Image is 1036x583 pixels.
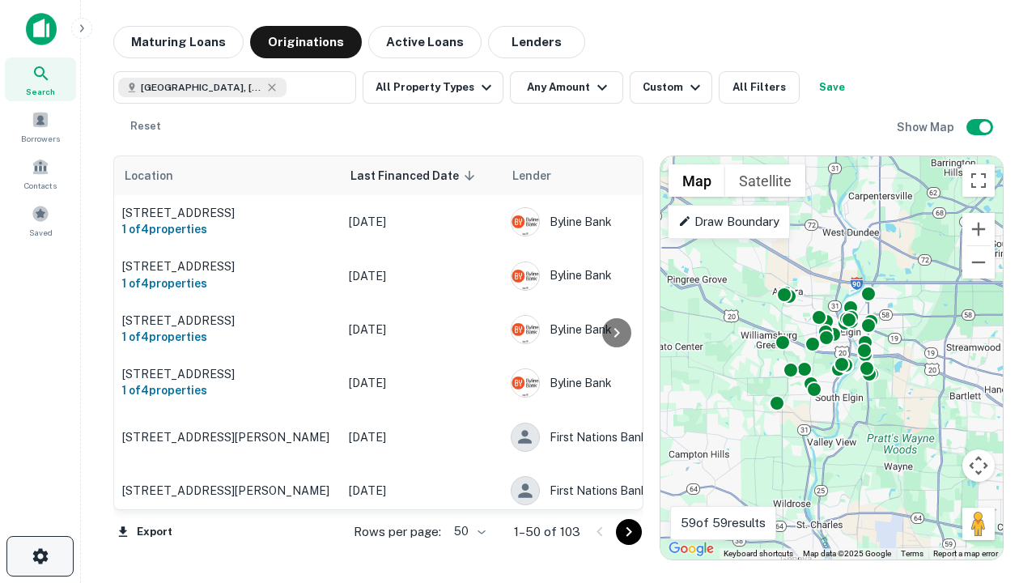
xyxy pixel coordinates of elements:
a: Terms [901,549,923,558]
button: Keyboard shortcuts [724,548,793,560]
span: Location [124,166,194,185]
p: [DATE] [349,321,495,338]
a: Search [5,57,76,101]
button: Any Amount [510,71,623,104]
button: Originations [250,26,362,58]
button: Export [113,520,176,544]
a: Open this area in Google Maps (opens a new window) [664,538,718,560]
p: [STREET_ADDRESS] [122,313,333,328]
button: Custom [630,71,712,104]
span: Search [26,85,55,98]
span: Borrowers [21,132,60,145]
div: Byline Bank [511,207,754,236]
img: picture [512,369,539,397]
th: Lender [503,156,762,195]
p: Draw Boundary [678,212,779,232]
th: Location [114,156,341,195]
button: Show street map [669,164,725,197]
a: Saved [5,198,76,242]
div: First Nations Bank [511,476,754,505]
h6: Show Map [897,118,957,136]
h6: 1 of 4 properties [122,328,333,346]
iframe: Chat Widget [955,402,1036,479]
th: Last Financed Date [341,156,503,195]
div: First Nations Bank [511,423,754,452]
p: [STREET_ADDRESS] [122,259,333,274]
span: Last Financed Date [350,166,480,185]
img: capitalize-icon.png [26,13,57,45]
img: Google [664,538,718,560]
h6: 1 of 4 properties [122,220,333,238]
img: picture [512,262,539,290]
span: [GEOGRAPHIC_DATA], [GEOGRAPHIC_DATA] [141,80,262,95]
button: Reset [120,110,172,143]
button: Show satellite imagery [725,164,805,197]
p: [STREET_ADDRESS] [122,206,333,220]
p: [DATE] [349,482,495,500]
span: Lender [512,166,551,185]
a: Report a map error [933,549,998,558]
p: 1–50 of 103 [514,522,580,542]
p: [DATE] [349,428,495,446]
img: picture [512,316,539,343]
div: Byline Bank [511,368,754,398]
button: Toggle fullscreen view [962,164,995,197]
p: [STREET_ADDRESS][PERSON_NAME] [122,430,333,445]
p: [DATE] [349,374,495,392]
h6: 1 of 4 properties [122,274,333,292]
h6: 1 of 4 properties [122,381,333,399]
button: Zoom out [962,246,995,279]
img: picture [512,208,539,236]
p: [STREET_ADDRESS] [122,367,333,381]
p: [STREET_ADDRESS][PERSON_NAME] [122,483,333,498]
p: [DATE] [349,213,495,231]
div: Custom [643,78,705,97]
button: Lenders [488,26,585,58]
p: Rows per page: [354,522,441,542]
div: Byline Bank [511,262,754,291]
button: All Property Types [363,71,503,104]
a: Contacts [5,151,76,195]
button: Zoom in [962,213,995,245]
div: 50 [448,520,488,543]
button: Go to next page [616,519,642,545]
a: Borrowers [5,104,76,148]
button: Save your search to get updates of matches that match your search criteria. [806,71,858,104]
button: Drag Pegman onto the map to open Street View [962,508,995,540]
div: Byline Bank [511,315,754,344]
div: 0 0 [660,156,1003,560]
span: Contacts [24,179,57,192]
button: Maturing Loans [113,26,244,58]
button: All Filters [719,71,800,104]
span: Saved [29,226,53,239]
p: 59 of 59 results [681,513,766,533]
p: [DATE] [349,267,495,285]
span: Map data ©2025 Google [803,549,891,558]
button: Active Loans [368,26,482,58]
